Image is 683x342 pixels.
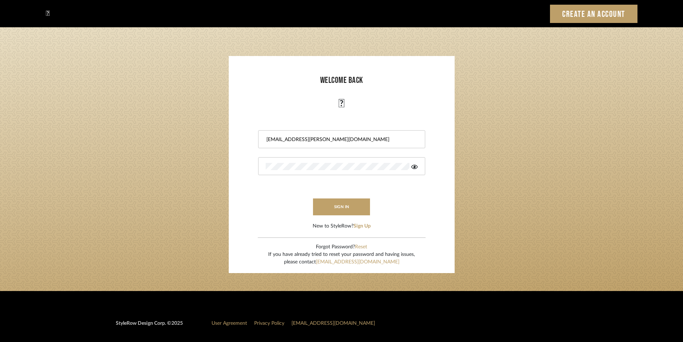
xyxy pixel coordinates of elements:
[354,222,371,230] button: Sign Up
[313,222,371,230] div: New to StyleRow?
[116,320,183,333] div: StyleRow Design Corp. ©2025
[268,243,415,251] div: Forgot Password?
[316,259,399,264] a: [EMAIL_ADDRESS][DOMAIN_NAME]
[313,198,370,215] button: sign in
[212,321,247,326] a: User Agreement
[268,251,415,266] div: If you have already tried to reset your password and having issues, please contact
[291,321,375,326] a: [EMAIL_ADDRESS][DOMAIN_NAME]
[355,243,367,251] button: Reset
[550,5,637,23] a: Create an Account
[266,136,416,143] input: Email Address
[254,321,284,326] a: Privacy Policy
[236,74,447,87] div: welcome back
